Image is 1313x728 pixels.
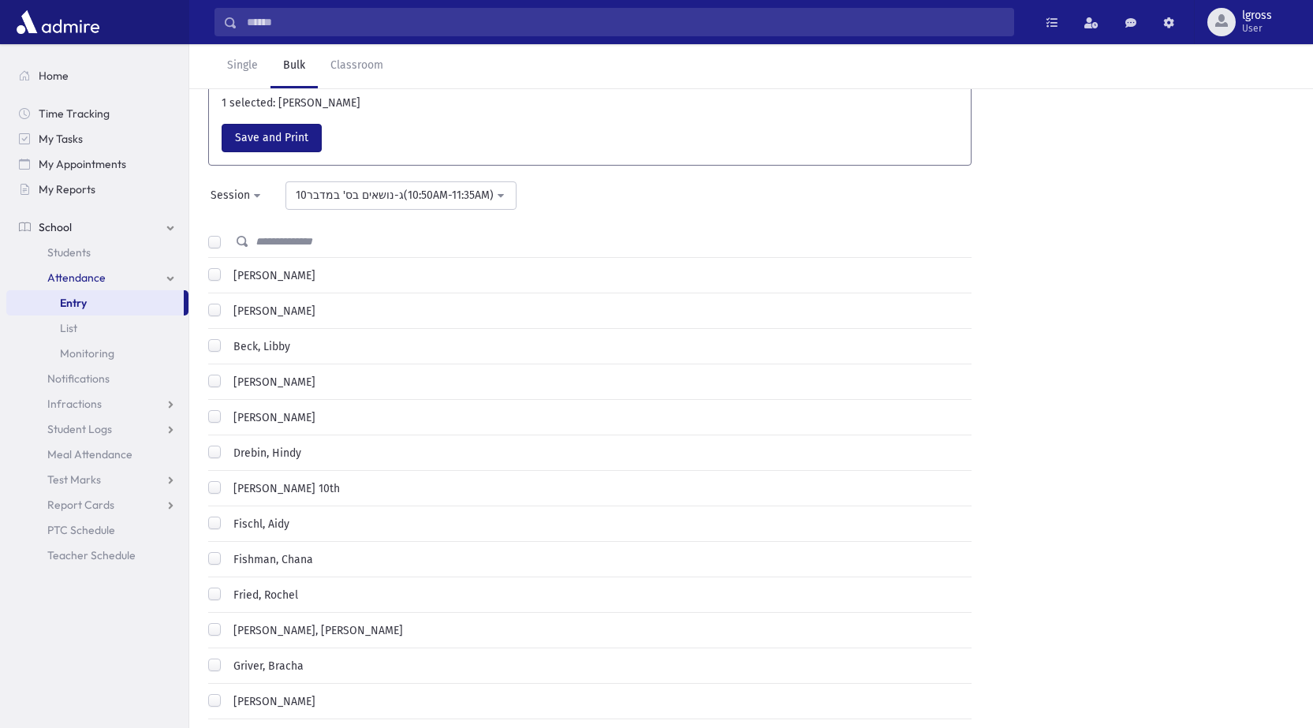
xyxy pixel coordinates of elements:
[6,290,184,315] a: Entry
[47,447,132,461] span: Meal Attendance
[47,422,112,436] span: Student Logs
[222,124,322,152] button: Save and Print
[47,548,136,562] span: Teacher Schedule
[47,523,115,537] span: PTC Schedule
[227,551,313,568] label: Fishman, Chana
[6,391,188,416] a: Infractions
[47,472,101,487] span: Test Marks
[39,106,110,121] span: Time Tracking
[6,177,188,202] a: My Reports
[285,181,517,210] button: 10ג-נושאים בס' במדבר(10:50AM-11:35AM)
[60,346,114,360] span: Monitoring
[6,151,188,177] a: My Appointments
[200,181,273,210] button: Session
[13,6,103,38] img: AdmirePro
[227,587,298,603] label: Fried, Rochel
[39,69,69,83] span: Home
[237,8,1013,36] input: Search
[6,265,188,290] a: Attendance
[47,498,114,512] span: Report Cards
[6,442,188,467] a: Meal Attendance
[227,267,315,284] label: [PERSON_NAME]
[60,321,77,335] span: List
[1242,9,1272,22] span: lgross
[47,397,102,411] span: Infractions
[227,516,289,532] label: Fischl, Aidy
[6,315,188,341] a: List
[39,220,72,234] span: School
[47,371,110,386] span: Notifications
[227,374,315,390] label: [PERSON_NAME]
[60,296,87,310] span: Entry
[6,366,188,391] a: Notifications
[6,341,188,366] a: Monitoring
[227,338,290,355] label: Beck, Libby
[227,693,315,710] label: [PERSON_NAME]
[227,622,403,639] label: [PERSON_NAME], [PERSON_NAME]
[6,492,188,517] a: Report Cards
[227,303,315,319] label: [PERSON_NAME]
[227,480,340,497] label: [PERSON_NAME] 10th
[6,63,188,88] a: Home
[6,517,188,543] a: PTC Schedule
[296,187,494,203] div: 10ג-נושאים בס' במדבר(10:50AM-11:35AM)
[227,445,301,461] label: Drebin, Hindy
[227,409,315,426] label: [PERSON_NAME]
[6,240,188,265] a: Students
[6,416,188,442] a: Student Logs
[211,187,250,203] div: Session
[227,658,304,674] label: Griver, Bracha
[39,182,95,196] span: My Reports
[318,44,396,88] a: Classroom
[6,101,188,126] a: Time Tracking
[47,271,106,285] span: Attendance
[1242,22,1272,35] span: User
[214,44,270,88] a: Single
[214,95,966,111] div: 1 selected: [PERSON_NAME]
[6,126,188,151] a: My Tasks
[6,543,188,568] a: Teacher Schedule
[39,157,126,171] span: My Appointments
[47,245,91,259] span: Students
[39,132,83,146] span: My Tasks
[6,215,188,240] a: School
[270,44,318,88] a: Bulk
[6,467,188,492] a: Test Marks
